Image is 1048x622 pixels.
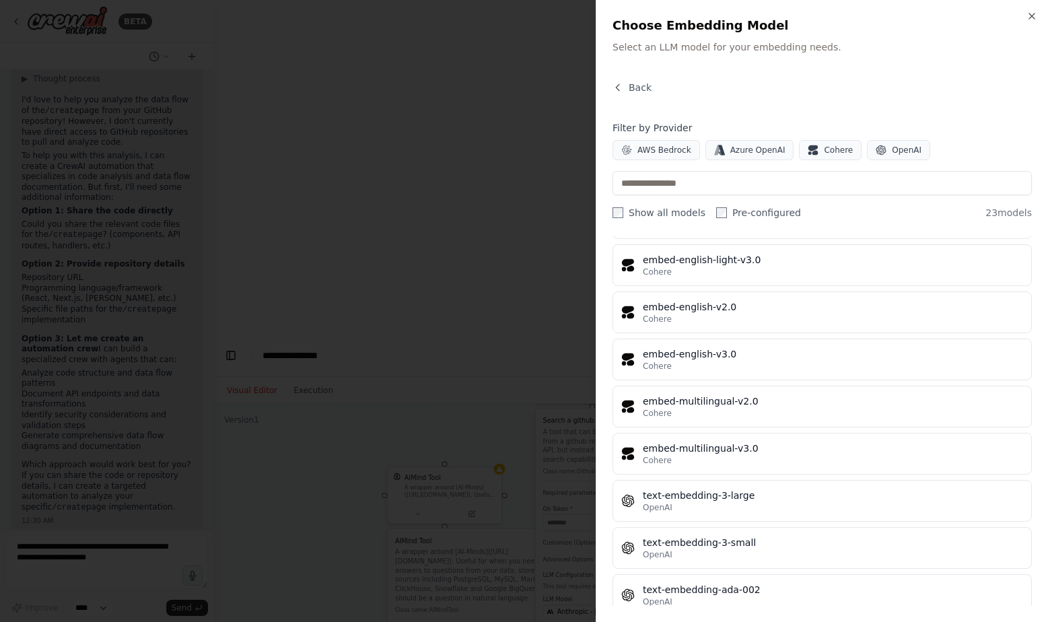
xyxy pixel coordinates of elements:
[643,596,672,607] span: OpenAI
[643,394,1023,408] div: embed-multilingual-v2.0
[613,480,1032,522] button: text-embedding-3-largeOpenAI
[643,536,1023,549] div: text-embedding-3-small
[643,361,672,372] span: Cohere
[613,339,1032,380] button: embed-english-v3.0Cohere
[613,574,1032,616] button: text-embedding-ada-002OpenAI
[643,583,1023,596] div: text-embedding-ada-002
[643,489,1023,502] div: text-embedding-3-large
[643,442,1023,455] div: embed-multilingual-v3.0
[613,527,1032,569] button: text-embedding-3-smallOpenAI
[643,347,1023,361] div: embed-english-v3.0
[613,386,1032,427] button: embed-multilingual-v2.0Cohere
[643,408,672,419] span: Cohere
[643,502,672,513] span: OpenAI
[643,455,672,466] span: Cohere
[613,433,1032,475] button: embed-multilingual-v3.0Cohere
[643,549,672,560] span: OpenAI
